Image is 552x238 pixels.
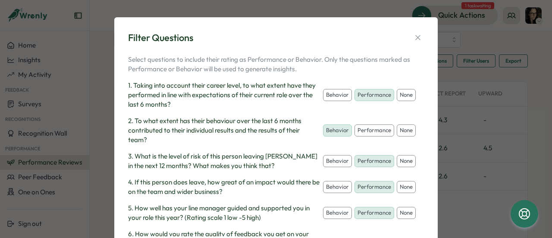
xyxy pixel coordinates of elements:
[323,155,352,167] button: behavior
[354,155,394,167] button: performance
[128,152,320,171] p: 3. What is the level of risk of this person leaving [PERSON_NAME] in the next 12 months? What mak...
[397,89,416,101] button: none
[354,207,394,219] button: performance
[128,116,320,145] p: 2. To what extent has their behaviour over the last 6 months contributed to their individual resu...
[323,207,352,219] button: behavior
[128,81,320,109] p: 1. Taking into account their career level, to what extent have they performed in line with expect...
[128,31,193,44] div: Filter Questions
[128,55,417,74] p: Select questions to include their rating as Performance or Behavior. Only the questions marked as...
[128,178,320,197] p: 4. If this person does leave, how great of an impact would there be on the team and wider business?
[323,89,352,101] button: behavior
[354,89,394,101] button: performance
[397,181,416,193] button: none
[397,155,416,167] button: none
[128,203,320,222] p: 5. How well has your line manager guided and supported you in your role this year? (Rating scale ...
[397,207,416,219] button: none
[323,124,352,136] button: behavior
[354,181,394,193] button: performance
[397,124,416,136] button: none
[323,181,352,193] button: behavior
[354,124,394,136] button: performance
